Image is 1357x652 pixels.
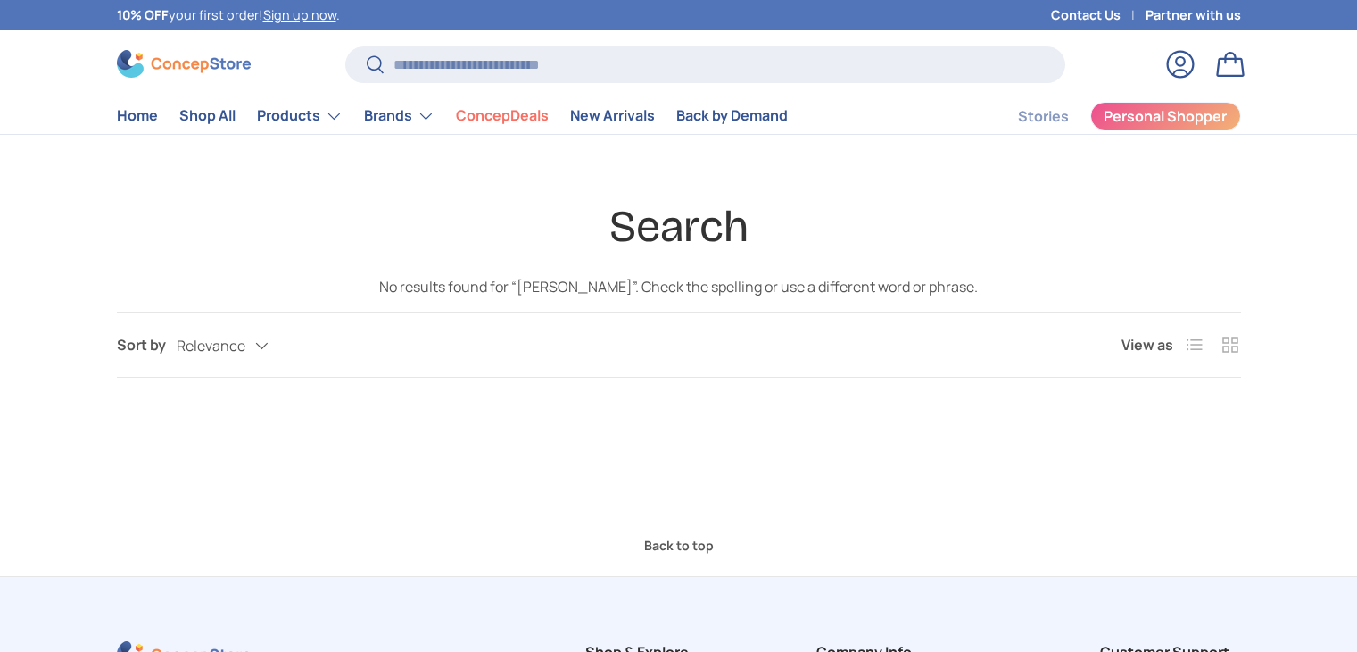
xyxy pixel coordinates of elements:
a: Contact Us [1051,5,1146,25]
span: Personal Shopper [1104,109,1227,123]
nav: Primary [117,98,788,134]
nav: Secondary [975,98,1241,134]
span: Relevance [177,338,245,355]
a: Products [257,98,343,134]
summary: Brands [353,98,445,134]
a: Shop All [179,98,236,133]
p: your first order! . [117,5,340,25]
a: Partner with us [1146,5,1241,25]
p: No results found for “[PERSON_NAME]”. Check the spelling or use a different word or phrase. [336,276,1022,297]
summary: Products [246,98,353,134]
span: View as [1121,334,1173,355]
strong: 10% OFF [117,6,169,23]
img: ConcepStore [117,50,251,78]
a: Stories [1018,99,1069,134]
a: Home [117,98,158,133]
a: Personal Shopper [1090,102,1241,130]
a: Back by Demand [676,98,788,133]
h1: Search [117,199,1241,255]
label: Sort by [117,334,177,355]
a: ConcepDeals [456,98,549,133]
a: Sign up now [263,6,336,23]
a: New Arrivals [570,98,655,133]
button: Relevance [177,330,304,362]
a: Brands [364,98,434,134]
